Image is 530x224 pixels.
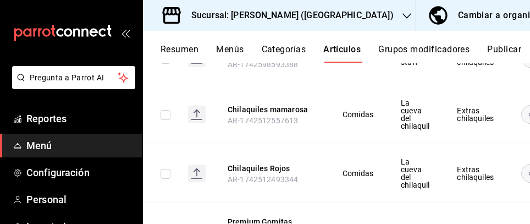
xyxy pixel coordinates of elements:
[30,72,118,84] span: Pregunta a Parrot AI
[26,192,134,207] span: Personal
[457,51,494,66] span: Extras chilaquiles
[262,44,306,63] button: Categorías
[228,104,316,115] button: edit-product-location
[228,60,298,69] span: AR-1742598593388
[161,44,198,63] button: Resumen
[401,158,429,189] span: La cueva del chilaquil
[457,107,494,122] span: Extras chilaquiles
[401,99,429,130] span: La cueva del chilaquil
[121,29,130,37] button: open_drawer_menu
[26,111,134,126] span: Reportes
[457,166,494,181] span: Extras chilaquiles
[12,66,135,89] button: Pregunta a Parrot AI
[343,170,373,177] span: Comidas
[323,44,361,63] button: Artículos
[228,163,316,174] button: edit-product-location
[183,9,394,22] h3: Sucursal: [PERSON_NAME] ([GEOGRAPHIC_DATA])
[343,111,373,118] span: Comidas
[401,51,429,66] span: Menú staff
[26,165,134,180] span: Configuración
[378,44,470,63] button: Grupos modificadores
[228,175,298,184] span: AR-1742512493344
[228,116,298,125] span: AR-1742512557613
[216,44,244,63] button: Menús
[161,44,530,63] div: navigation tabs
[8,80,135,91] a: Pregunta a Parrot AI
[26,138,134,153] span: Menú
[487,44,521,63] button: Publicar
